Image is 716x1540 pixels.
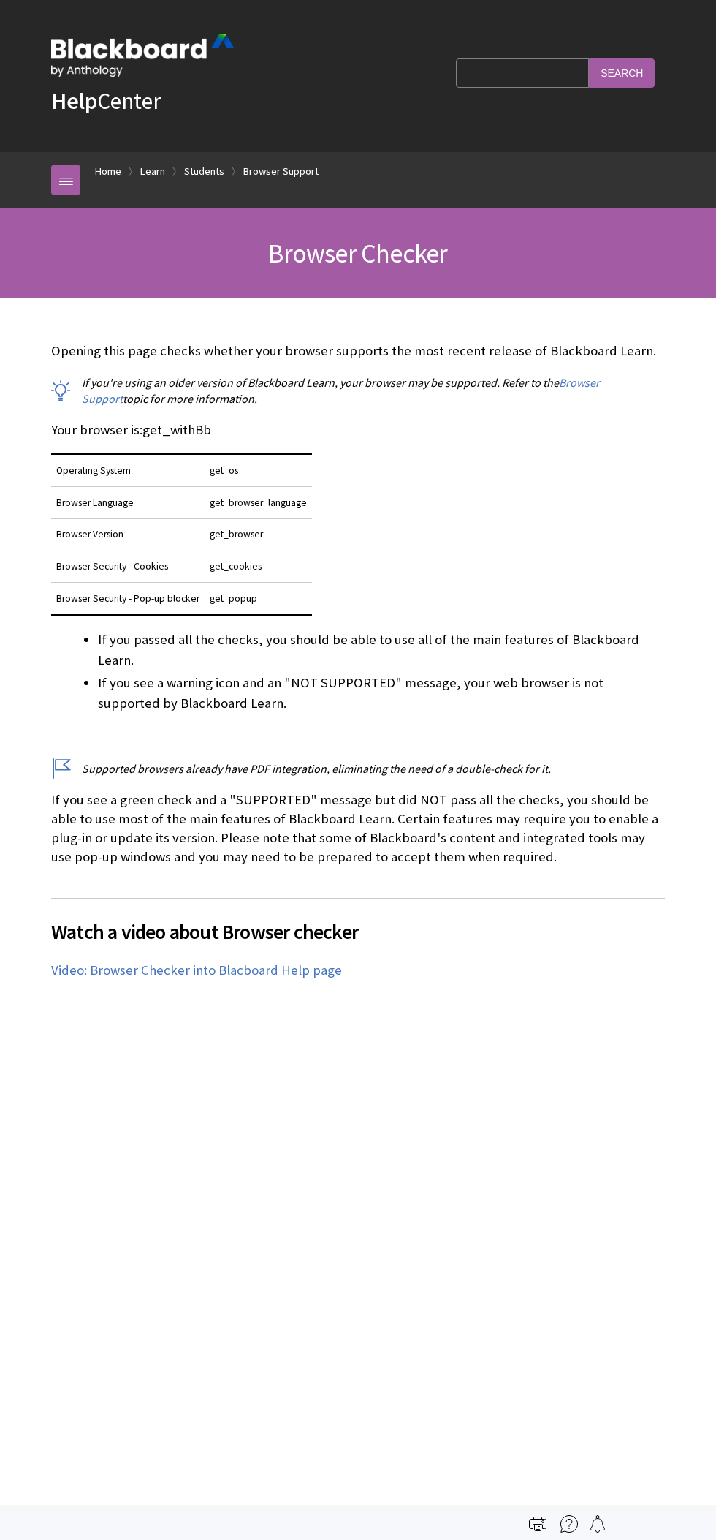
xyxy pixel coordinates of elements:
span: get_os [210,464,238,477]
a: Browser Support [243,162,319,181]
td: Browser Version [51,518,205,551]
td: Browser Language [51,486,205,518]
p: Supported browsers already have PDF integration, eliminating the need of a double-check for it. [51,760,665,777]
span: get_browser [210,528,263,540]
a: Video: Browser Checker into Blacboard Help page [51,962,342,979]
p: If you're using an older version of Blackboard Learn, your browser may be supported. Refer to the... [51,374,665,407]
span: get_popup [210,592,257,605]
img: Blackboard by Anthology [51,34,234,77]
p: Your browser is: [51,420,665,439]
span: Browser Checker [268,237,447,270]
p: If you see a green check and a "SUPPORTED" message but did NOT pass all the checks, you should be... [51,790,665,867]
input: Search [589,58,655,87]
li: If you passed all the checks, you should be able to use all of the main features of Blackboard Le... [98,630,665,671]
a: HelpCenter [51,86,161,116]
li: If you see a warning icon and an "NOT SUPPORTED" message, your web browser is not supported by Bl... [98,673,665,714]
strong: Help [51,86,97,116]
img: Follow this page [589,1515,606,1533]
img: More help [560,1515,578,1533]
td: Browser Security - Cookies [51,551,205,583]
img: Print [529,1515,546,1533]
span: get_cookies [210,560,262,573]
a: Learn [140,162,165,181]
td: Operating System [51,454,205,486]
h2: Watch a video about Browser checker [51,898,665,947]
p: Opening this page checks whether your browser supports the most recent release of Blackboard Learn. [51,341,665,361]
a: Students [184,162,224,181]
td: Browser Security - Pop-up blocker [51,583,205,615]
span: get_browser_language [210,497,307,509]
a: Browser Support [82,375,600,407]
a: Home [95,162,121,181]
span: get_withBb [142,421,211,438]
